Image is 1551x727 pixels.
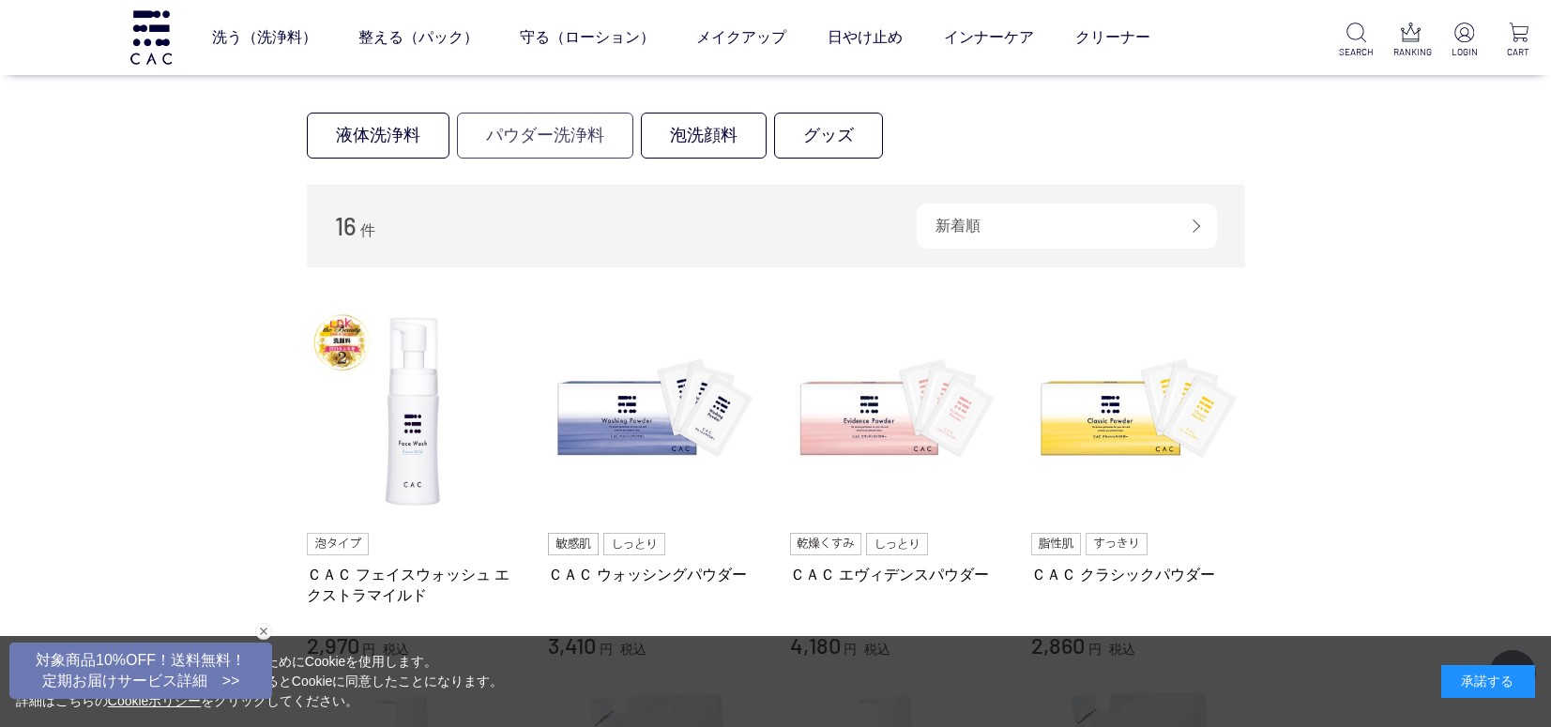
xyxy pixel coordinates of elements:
[790,631,841,659] span: 4,180
[1441,665,1535,698] div: 承諾する
[1501,23,1536,59] a: CART
[548,533,599,555] img: 敏感肌
[548,565,762,584] a: ＣＡＣ ウォッシングパウダー
[1075,11,1150,64] a: クリーナー
[548,305,762,519] img: ＣＡＣ ウォッシングパウダー
[307,113,449,159] a: 液体洗浄料
[866,533,928,555] img: しっとり
[1393,23,1428,59] a: RANKING
[696,11,786,64] a: メイクアップ
[358,11,479,64] a: 整える（パック）
[790,565,1004,584] a: ＣＡＣ エヴィデンスパウダー
[944,11,1034,64] a: インナーケア
[307,533,369,555] img: 泡タイプ
[307,565,521,605] a: ＣＡＣ フェイスウォッシュ エクストラマイルド
[1031,305,1245,519] img: ＣＡＣ クラシックパウダー
[790,533,862,555] img: 乾燥くすみ
[1447,23,1482,59] a: LOGIN
[457,113,633,159] a: パウダー洗浄料
[1031,631,1085,659] span: 2,860
[641,113,767,159] a: 泡洗顔料
[548,631,596,659] span: 3,410
[1339,45,1374,59] p: SEARCH
[307,305,521,519] img: ＣＡＣ フェイスウォッシュ エクストラマイルド
[360,222,375,238] span: 件
[1086,533,1148,555] img: すっきり
[335,211,357,240] span: 16
[1501,45,1536,59] p: CART
[1031,565,1245,584] a: ＣＡＣ クラシックパウダー
[520,11,655,64] a: 守る（ローション）
[1339,23,1374,59] a: SEARCH
[212,11,317,64] a: 洗う（洗浄料）
[128,10,175,64] img: logo
[828,11,903,64] a: 日やけ止め
[603,533,665,555] img: しっとり
[774,113,883,159] a: グッズ
[790,305,1004,519] img: ＣＡＣ エヴィデンスパウダー
[1031,533,1081,555] img: 脂性肌
[307,631,359,659] span: 2,970
[917,204,1217,249] div: 新着順
[1447,45,1482,59] p: LOGIN
[1393,45,1428,59] p: RANKING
